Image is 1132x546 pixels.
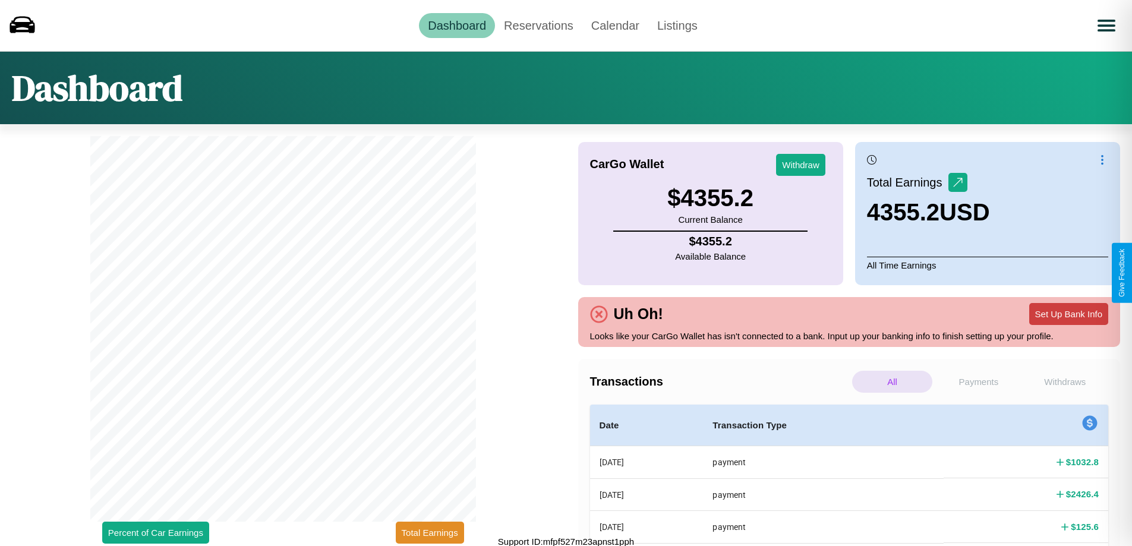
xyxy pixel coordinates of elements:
h4: $ 4355.2 [675,235,746,248]
p: Payments [938,371,1019,393]
a: Reservations [495,13,582,38]
div: Give Feedback [1118,249,1126,297]
p: Available Balance [675,248,746,264]
th: [DATE] [590,478,704,510]
h1: Dashboard [12,64,182,112]
th: payment [703,478,944,510]
p: All [852,371,932,393]
p: Total Earnings [867,172,948,193]
p: All Time Earnings [867,257,1108,273]
h3: 4355.2 USD [867,199,990,226]
th: [DATE] [590,511,704,543]
button: Open menu [1090,9,1123,42]
h4: Date [600,418,694,433]
button: Withdraw [776,154,825,176]
th: [DATE] [590,446,704,479]
h4: $ 2426.4 [1066,488,1099,500]
p: Looks like your CarGo Wallet has isn't connected to a bank. Input up your banking info to finish ... [590,328,1109,344]
button: Set Up Bank Info [1029,303,1108,325]
a: Dashboard [419,13,495,38]
h4: $ 1032.8 [1066,456,1099,468]
h4: CarGo Wallet [590,157,664,171]
th: payment [703,511,944,543]
h4: Uh Oh! [608,305,669,323]
h4: Transactions [590,375,849,389]
p: Current Balance [667,212,753,228]
a: Listings [648,13,707,38]
h4: $ 125.6 [1071,520,1099,533]
button: Percent of Car Earnings [102,522,209,544]
th: payment [703,446,944,479]
button: Total Earnings [396,522,464,544]
h3: $ 4355.2 [667,185,753,212]
p: Withdraws [1025,371,1105,393]
h4: Transaction Type [712,418,934,433]
a: Calendar [582,13,648,38]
